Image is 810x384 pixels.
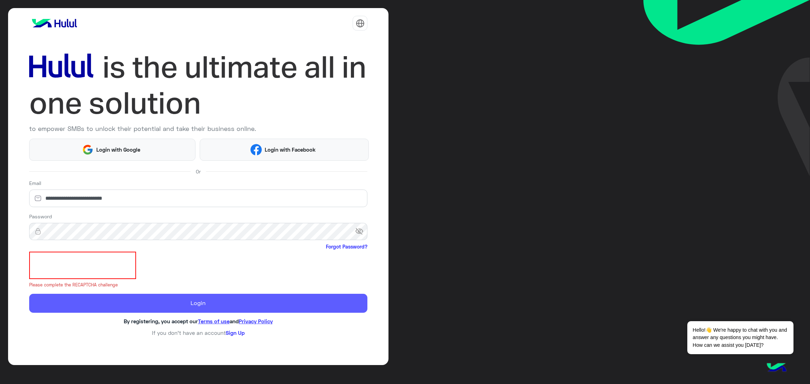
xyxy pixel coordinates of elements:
[124,318,198,324] span: By registering, you accept our
[94,146,143,154] span: Login with Google
[226,330,245,336] a: Sign Up
[82,144,94,155] img: Google
[196,168,201,175] span: Or
[29,179,41,187] label: Email
[355,225,368,238] span: visibility_off
[29,195,47,202] img: email
[230,318,239,324] span: and
[29,49,368,121] img: hululLoginTitle_EN.svg
[687,321,793,354] span: Hello!👋 We're happy to chat with you and answer any questions you might have. How can we assist y...
[29,228,47,235] img: lock
[29,139,196,161] button: Login with Google
[29,252,136,279] iframe: reCAPTCHA
[250,144,262,155] img: Facebook
[764,356,789,380] img: hulul-logo.png
[326,243,367,250] a: Forgot Password?
[239,318,273,324] a: Privacy Policy
[29,282,368,289] small: Please complete the RECAPTCHA challenge
[29,124,368,133] p: to empower SMBs to unlock their potential and take their business online.
[198,318,230,324] a: Terms of use
[29,294,368,313] button: Login
[200,139,369,161] button: Login with Facebook
[29,213,52,220] label: Password
[29,330,368,336] h6: If you don’t have an account
[262,146,318,154] span: Login with Facebook
[29,16,80,30] img: logo
[356,19,365,28] img: tab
